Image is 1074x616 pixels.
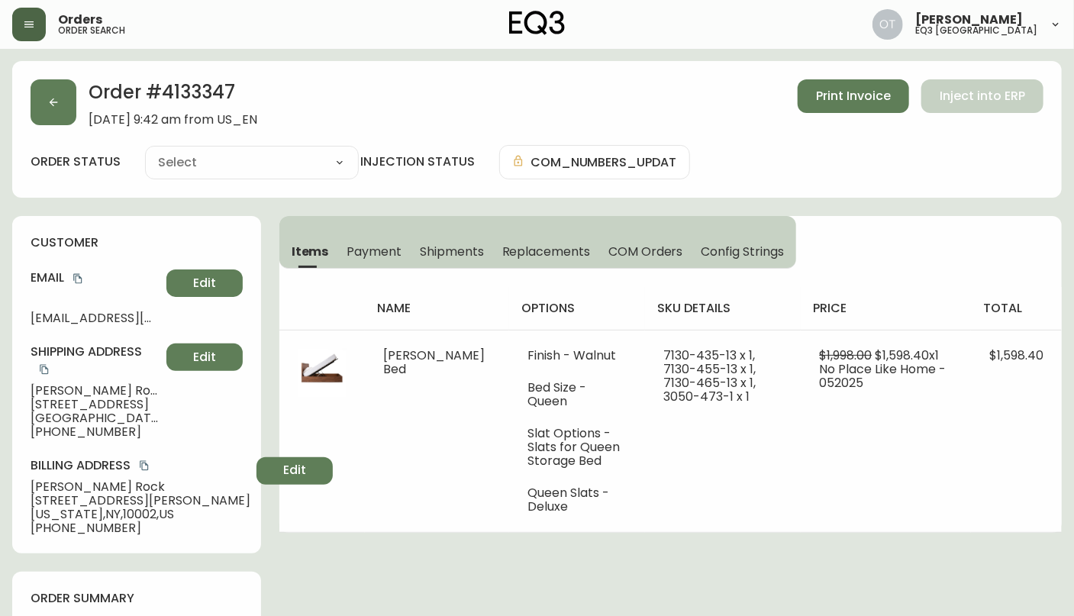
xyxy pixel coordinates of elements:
span: Edit [193,349,216,366]
button: Edit [166,343,243,371]
span: Edit [193,275,216,292]
span: 7130-435-13 x 1, 7130-455-13 x 1, 7130-465-13 x 1, 3050-473-1 x 1 [663,347,756,405]
span: $1,598.40 x 1 [875,347,939,364]
h4: Billing Address [31,457,250,474]
span: [GEOGRAPHIC_DATA] , NY , 11211 , US [31,411,160,425]
h4: Email [31,269,160,286]
h4: price [813,300,959,317]
img: 5d4d18d254ded55077432b49c4cb2919 [872,9,903,40]
h4: customer [31,234,243,251]
button: Edit [256,457,333,485]
li: Finish - Walnut [527,349,627,363]
h4: name [377,300,497,317]
h5: order search [58,26,125,35]
span: [PERSON_NAME] Rock [31,480,250,494]
h4: total [983,300,1050,317]
span: $1,598.40 [989,347,1043,364]
span: COM Orders [608,243,683,260]
h4: order summary [31,590,243,607]
button: copy [70,271,85,286]
li: Queen Slats - Deluxe [527,486,627,514]
h4: Shipping Address [31,343,160,378]
span: [STREET_ADDRESS] [31,398,160,411]
label: order status [31,153,121,170]
span: Config Strings [701,243,784,260]
button: Print Invoice [798,79,909,113]
button: copy [137,458,152,473]
span: [STREET_ADDRESS][PERSON_NAME] [31,494,250,508]
button: copy [37,362,52,377]
li: Slat Options - Slats for Queen Storage Bed [527,427,627,468]
li: Bed Size - Queen [527,381,627,408]
span: Replacements [502,243,590,260]
button: Edit [166,269,243,297]
span: [PERSON_NAME] [915,14,1023,26]
span: [EMAIL_ADDRESS][DOMAIN_NAME] [31,311,160,325]
h4: sku details [657,300,789,317]
img: 0c3fe0cd-ae74-45ea-bba1-a91aee06592e.jpg [298,349,347,398]
img: logo [509,11,566,35]
span: $1,998.00 [819,347,872,364]
h2: Order # 4133347 [89,79,257,113]
span: [US_STATE] , NY , 10002 , US [31,508,250,521]
h5: eq3 [GEOGRAPHIC_DATA] [915,26,1037,35]
span: Payment [347,243,402,260]
h4: options [521,300,633,317]
span: [PHONE_NUMBER] [31,521,250,535]
span: Orders [58,14,102,26]
span: [PERSON_NAME] Bed [383,347,485,378]
span: Shipments [420,243,484,260]
span: [PERSON_NAME] Rock [31,384,160,398]
span: Print Invoice [816,88,891,105]
h4: injection status [360,153,475,170]
span: Edit [283,462,306,479]
span: [DATE] 9:42 am from US_EN [89,113,257,127]
span: Items [292,243,329,260]
span: No Place Like Home - 052025 [819,360,946,392]
span: [PHONE_NUMBER] [31,425,160,439]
